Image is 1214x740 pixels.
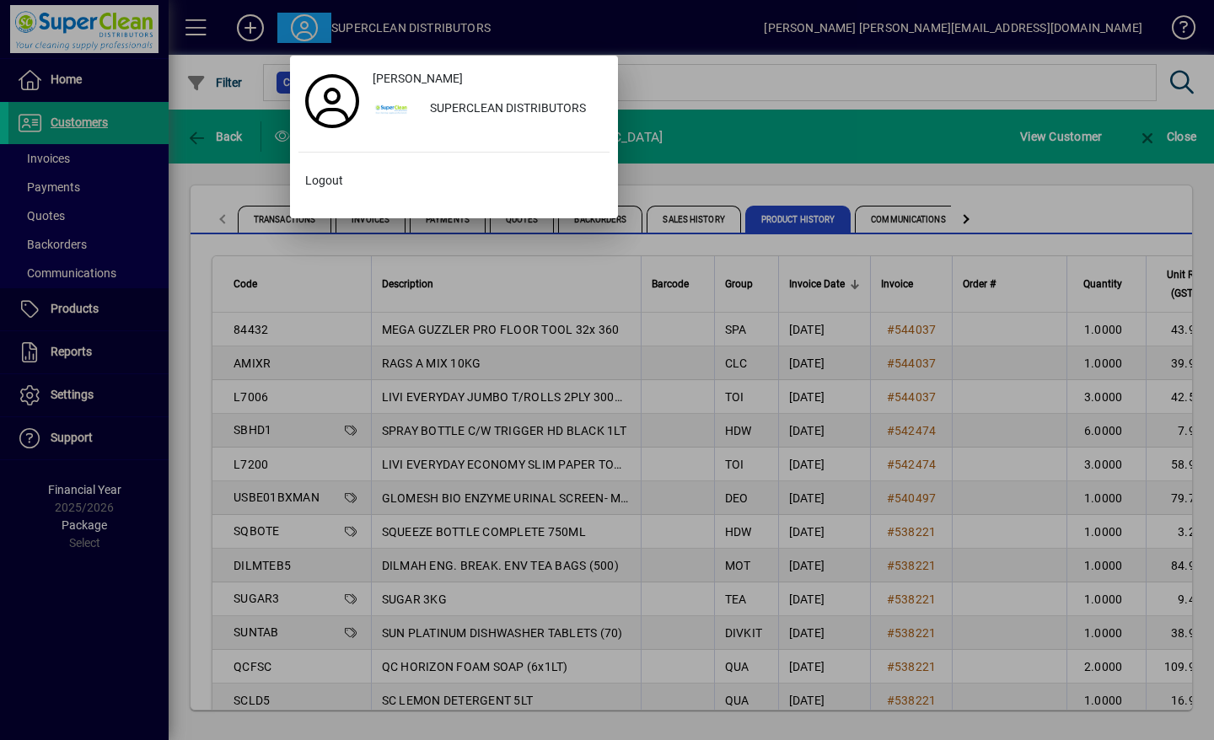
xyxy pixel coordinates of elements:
[298,166,610,196] button: Logout
[366,94,610,125] button: SUPERCLEAN DISTRIBUTORS
[305,172,343,190] span: Logout
[373,70,463,88] span: [PERSON_NAME]
[416,94,610,125] div: SUPERCLEAN DISTRIBUTORS
[298,86,366,116] a: Profile
[366,64,610,94] a: [PERSON_NAME]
